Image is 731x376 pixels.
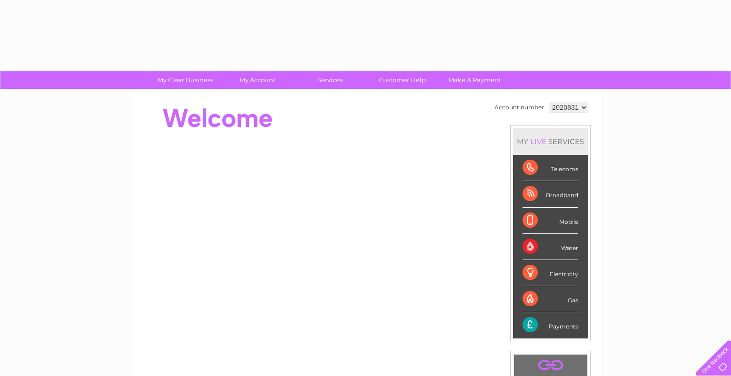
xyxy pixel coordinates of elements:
[513,128,588,155] div: MY SERVICES
[218,71,297,89] a: My Account
[146,71,225,89] a: My Clear Business
[291,71,369,89] a: Services
[523,181,578,207] div: Broadband
[492,99,546,116] td: Account number
[523,234,578,260] div: Water
[435,71,514,89] a: Make A Payment
[523,260,578,286] div: Electricity
[523,155,578,181] div: Telecoms
[523,312,578,338] div: Payments
[516,357,584,374] a: .
[523,286,578,312] div: Gas
[523,208,578,234] div: Mobile
[363,71,442,89] a: Customer Help
[528,137,548,146] div: LIVE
